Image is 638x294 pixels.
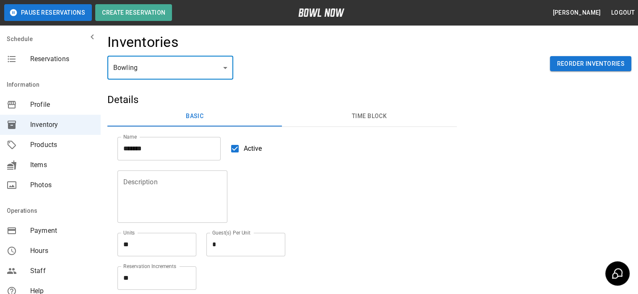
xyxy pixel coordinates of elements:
[107,106,282,126] button: Basic
[549,5,604,21] button: [PERSON_NAME]
[550,56,631,72] button: Reorder Inventories
[30,54,94,64] span: Reservations
[95,4,172,21] button: Create Reservation
[282,106,456,126] button: Time Block
[30,266,94,276] span: Staff
[4,4,92,21] button: Pause Reservations
[107,93,457,106] h5: Details
[608,5,638,21] button: Logout
[30,120,94,130] span: Inventory
[30,226,94,236] span: Payment
[30,246,94,256] span: Hours
[30,180,94,190] span: Photos
[244,144,262,154] span: Active
[298,8,344,17] img: logo
[107,56,233,80] div: Bowling
[30,100,94,110] span: Profile
[107,106,457,126] div: basic tabs example
[30,160,94,170] span: Items
[107,34,179,51] h4: Inventories
[30,140,94,150] span: Products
